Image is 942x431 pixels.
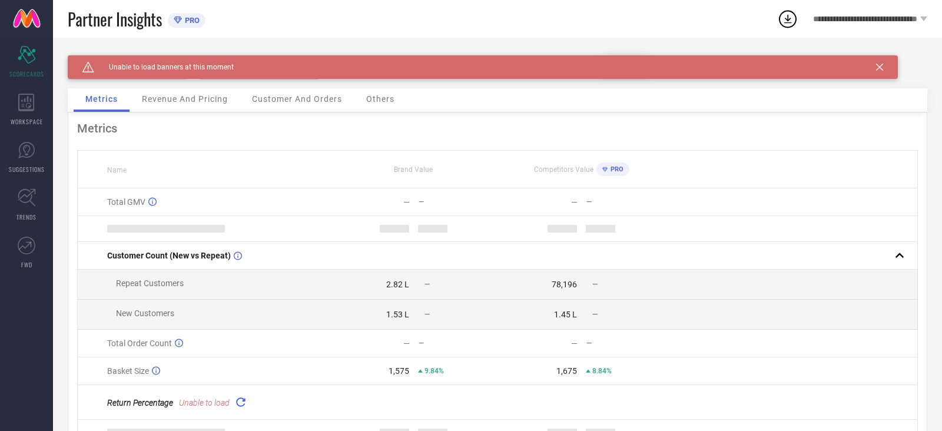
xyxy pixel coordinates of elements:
[552,280,577,289] div: 78,196
[419,339,497,347] div: —
[182,16,200,25] span: PRO
[179,398,230,407] span: Unable to load
[9,165,45,174] span: SUGGESTIONS
[107,166,127,174] span: Name
[107,398,173,407] span: Return Percentage
[424,280,430,289] span: —
[419,198,497,206] div: —
[424,367,444,375] span: 9.84%
[571,339,578,348] div: —
[586,198,665,206] div: —
[233,394,249,410] div: Reload "Return Percentage "
[252,94,342,104] span: Customer And Orders
[534,165,593,174] span: Competitors Value
[592,280,598,289] span: —
[366,94,394,104] span: Others
[107,339,172,348] span: Total Order Count
[592,367,612,375] span: 8.84%
[386,280,409,289] div: 2.82 L
[116,279,184,288] span: Repeat Customers
[85,94,118,104] span: Metrics
[68,7,162,31] span: Partner Insights
[21,260,32,269] span: FWD
[777,8,798,29] div: Open download list
[403,339,410,348] div: —
[116,309,174,318] span: New Customers
[16,213,37,221] span: TRENDS
[142,94,228,104] span: Revenue And Pricing
[586,339,665,347] div: —
[94,63,234,71] span: Unable to load banners at this moment
[386,310,409,319] div: 1.53 L
[9,69,44,78] span: SCORECARDS
[571,197,578,207] div: —
[608,165,623,173] span: PRO
[107,251,231,260] span: Customer Count (New vs Repeat)
[394,165,433,174] span: Brand Value
[68,55,185,64] div: Brand
[389,366,409,376] div: 1,575
[107,366,149,376] span: Basket Size
[424,310,430,319] span: —
[107,197,145,207] span: Total GMV
[556,366,577,376] div: 1,675
[592,310,598,319] span: —
[403,197,410,207] div: —
[11,117,43,126] span: WORKSPACE
[77,121,918,135] div: Metrics
[554,310,577,319] div: 1.45 L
